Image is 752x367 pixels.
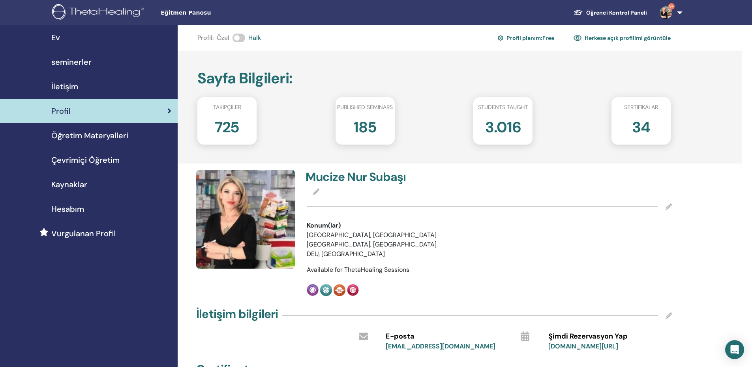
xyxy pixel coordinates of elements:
[197,33,214,43] span: Profil :
[624,103,658,111] span: sertifikalar
[725,340,744,359] div: Open Intercom Messenger
[52,4,146,22] img: logo.png
[306,170,484,184] h4: Mucize Nur Subaşı
[485,115,521,137] h2: 3.016
[567,6,653,20] a: Öğrenci Kontrol Paneli
[668,3,675,9] span: 9+
[196,307,278,321] h4: İletişim bilgileri
[574,9,583,16] img: graduation-cap-white.svg
[215,115,240,137] h2: 725
[51,154,120,166] span: Çevrimiçi Öğretim
[51,228,115,239] span: Vurgulanan Profil
[307,221,341,230] span: Konum(lar)
[632,115,650,137] h2: 34
[548,331,628,342] span: Şimdi Rezervasyon Yap
[307,240,452,249] li: [GEOGRAPHIC_DATA], [GEOGRAPHIC_DATA]
[548,342,618,350] a: [DOMAIN_NAME][URL]
[217,33,229,43] span: Özel
[337,103,393,111] span: Published seminars
[660,6,672,19] img: default.jpg
[574,34,581,41] img: eye.svg
[498,34,503,42] img: cog.svg
[51,179,87,190] span: Kaynaklar
[51,203,84,215] span: Hesabım
[197,70,671,88] h2: Sayfa Bilgileri :
[51,81,78,92] span: İletişim
[478,103,528,111] span: Students taught
[51,105,71,117] span: Profil
[498,32,554,44] a: Profil planım:Free
[196,170,295,269] img: default.jpg
[386,342,495,350] a: [EMAIL_ADDRESS][DOMAIN_NAME]
[353,115,377,137] h2: 185
[386,331,414,342] span: E-posta
[307,249,452,259] li: DEU, [GEOGRAPHIC_DATA]
[307,265,409,274] span: Available for ThetaHealing Sessions
[574,32,671,44] a: Herkese açık profilimi görüntüle
[248,33,261,43] span: Halk
[161,9,279,17] span: Eğitmen Panosu
[213,103,241,111] span: Takipçiler
[307,230,452,240] li: [GEOGRAPHIC_DATA], [GEOGRAPHIC_DATA]
[51,56,92,68] span: seminerler
[51,130,128,141] span: Öğretim Materyalleri
[51,32,60,43] span: Ev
